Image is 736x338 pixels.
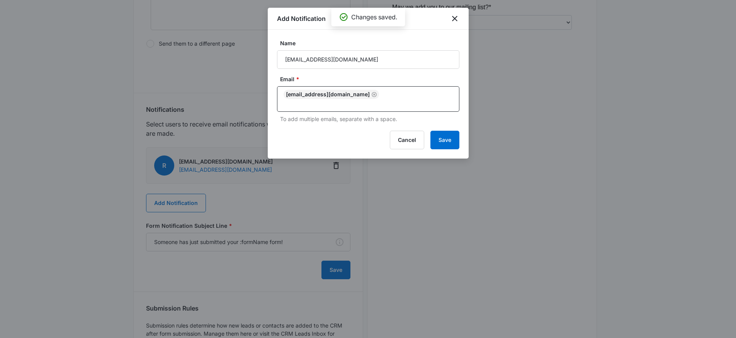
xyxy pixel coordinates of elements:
button: close [450,14,459,23]
button: Remove [371,92,377,97]
p: Changes saved. [351,12,397,22]
span: Submit [5,229,24,236]
button: Save [430,131,459,149]
h1: Add Notification [277,14,326,23]
label: Email [280,75,462,83]
div: [EMAIL_ADDRESS][DOMAIN_NAME] [284,90,379,99]
p: To add multiple emails, separate with a space. [280,115,459,123]
button: Cancel [390,131,424,149]
label: Name [280,39,462,47]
